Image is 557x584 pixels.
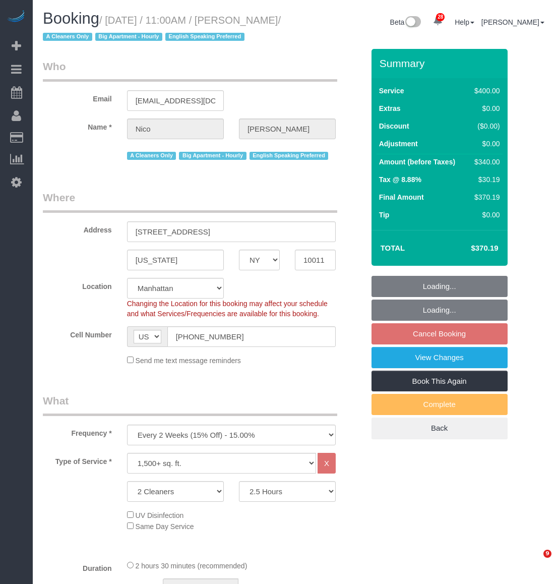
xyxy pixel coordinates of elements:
[379,103,401,113] label: Extras
[470,139,500,149] div: $0.00
[35,278,119,291] label: Location
[470,192,500,202] div: $370.19
[404,16,421,29] img: New interface
[372,347,508,368] a: View Changes
[35,119,119,132] label: Name *
[43,190,337,213] legend: Where
[470,157,500,167] div: $340.00
[239,119,336,139] input: Last Name
[35,221,119,235] label: Address
[380,57,503,69] h3: Summary
[136,522,194,531] span: Same Day Service
[470,103,500,113] div: $0.00
[379,157,455,167] label: Amount (before Taxes)
[295,250,336,270] input: Zip Code
[441,244,498,253] h4: $370.19
[523,550,547,574] iframe: Intercom live chat
[390,18,421,26] a: Beta
[470,121,500,131] div: ($0.00)
[43,393,337,416] legend: What
[428,10,448,32] a: 28
[43,59,337,82] legend: Who
[35,326,119,340] label: Cell Number
[381,244,405,252] strong: Total
[167,326,336,347] input: Cell Number
[127,152,176,160] span: A Cleaners Only
[43,15,281,43] small: / [DATE] / 11:00AM / [PERSON_NAME]
[481,18,544,26] a: [PERSON_NAME]
[470,210,500,220] div: $0.00
[43,33,92,41] span: A Cleaners Only
[136,562,247,570] span: 2 hours 30 minutes (recommended)
[127,250,224,270] input: City
[35,560,119,573] label: Duration
[136,357,241,365] span: Send me text message reminders
[95,33,162,41] span: Big Apartment - Hourly
[250,152,329,160] span: English Speaking Preferred
[127,300,328,318] span: Changing the Location for this booking may affect your schedule and what Services/Frequencies are...
[35,90,119,104] label: Email
[127,90,224,111] input: Email
[379,121,409,131] label: Discount
[379,139,418,149] label: Adjustment
[372,371,508,392] a: Book This Again
[43,10,99,27] span: Booking
[379,192,424,202] label: Final Amount
[6,10,26,24] img: Automaid Logo
[379,210,390,220] label: Tip
[379,86,404,96] label: Service
[165,33,244,41] span: English Speaking Preferred
[470,86,500,96] div: $400.00
[35,453,119,466] label: Type of Service *
[179,152,246,160] span: Big Apartment - Hourly
[543,550,551,558] span: 9
[470,174,500,185] div: $30.19
[379,174,421,185] label: Tax @ 8.88%
[436,13,445,21] span: 28
[127,119,224,139] input: First Name
[35,425,119,438] label: Frequency *
[455,18,474,26] a: Help
[136,511,184,519] span: UV Disinfection
[372,418,508,439] a: Back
